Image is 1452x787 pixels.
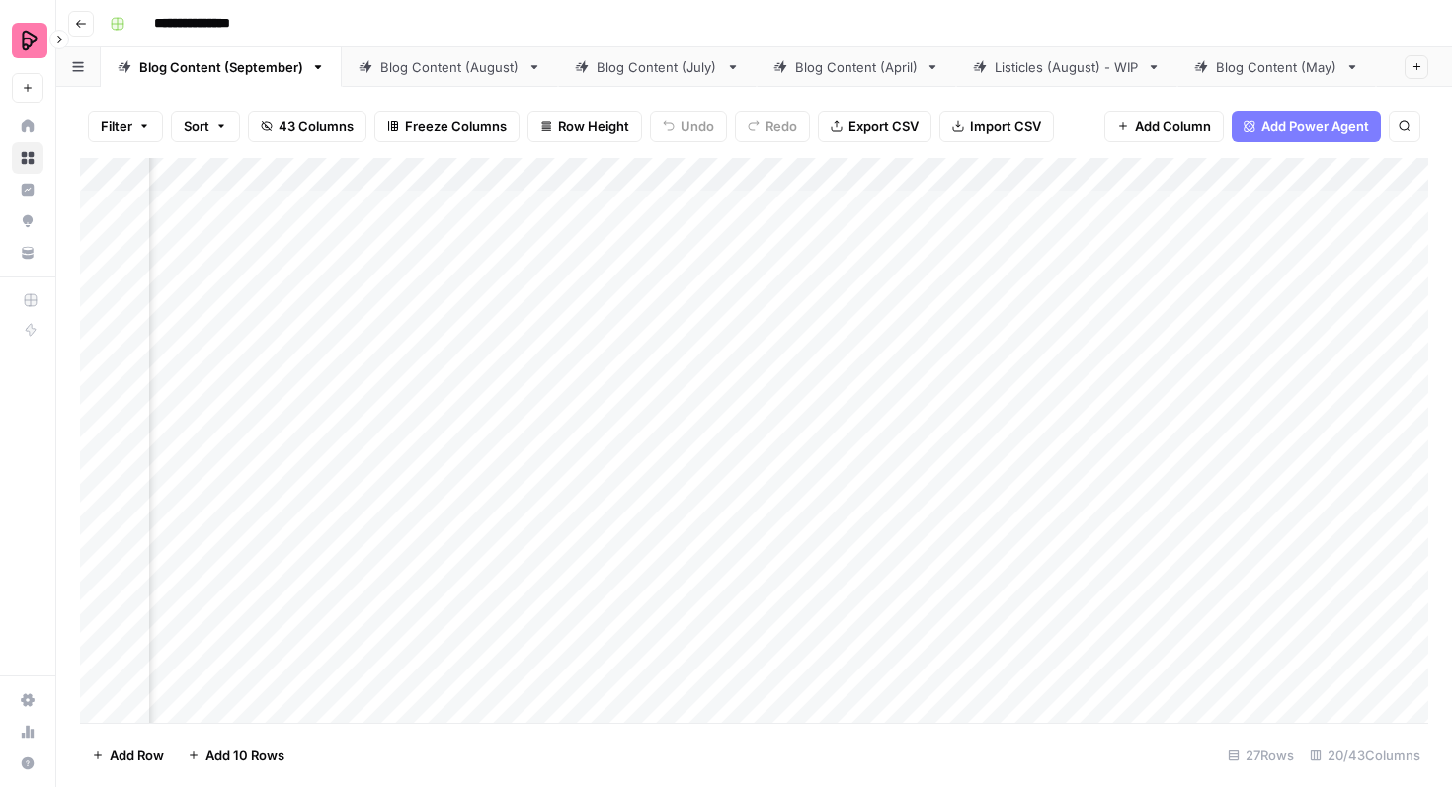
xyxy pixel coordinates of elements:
div: Blog Content (September) [139,57,303,77]
button: Redo [735,111,810,142]
span: Add 10 Rows [205,746,284,765]
span: Export CSV [848,117,919,136]
span: Filter [101,117,132,136]
div: Blog Content (April) [795,57,918,77]
div: Blog Content (July) [597,57,718,77]
div: Blog Content (May) [1216,57,1337,77]
button: 43 Columns [248,111,366,142]
span: Sort [184,117,209,136]
span: Add Power Agent [1261,117,1369,136]
div: 27 Rows [1220,740,1302,771]
a: Blog Content (April) [757,47,956,87]
button: Add Power Agent [1232,111,1381,142]
a: Browse [12,142,43,174]
a: Usage [12,716,43,748]
a: Home [12,111,43,142]
a: Blog Content (May) [1177,47,1376,87]
button: Add Row [80,740,176,771]
button: Sort [171,111,240,142]
a: Blog Content (July) [558,47,757,87]
button: Help + Support [12,748,43,779]
a: Opportunities [12,205,43,237]
a: Your Data [12,237,43,269]
span: Undo [681,117,714,136]
button: Row Height [527,111,642,142]
button: Filter [88,111,163,142]
div: 20/43 Columns [1302,740,1428,771]
span: Add Row [110,746,164,765]
button: Workspace: Preply [12,16,43,65]
span: 43 Columns [279,117,354,136]
div: Blog Content (August) [380,57,520,77]
button: Add Column [1104,111,1224,142]
span: Add Column [1135,117,1211,136]
div: Listicles (August) - WIP [995,57,1139,77]
img: Preply Logo [12,23,47,58]
button: Undo [650,111,727,142]
a: Settings [12,684,43,716]
a: Blog Content (September) [101,47,342,87]
a: Listicles (August) - WIP [956,47,1177,87]
span: Freeze Columns [405,117,507,136]
span: Redo [766,117,797,136]
span: Row Height [558,117,629,136]
button: Export CSV [818,111,931,142]
button: Freeze Columns [374,111,520,142]
a: Insights [12,174,43,205]
a: Blog Content (August) [342,47,558,87]
button: Import CSV [939,111,1054,142]
button: Add 10 Rows [176,740,296,771]
span: Import CSV [970,117,1041,136]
